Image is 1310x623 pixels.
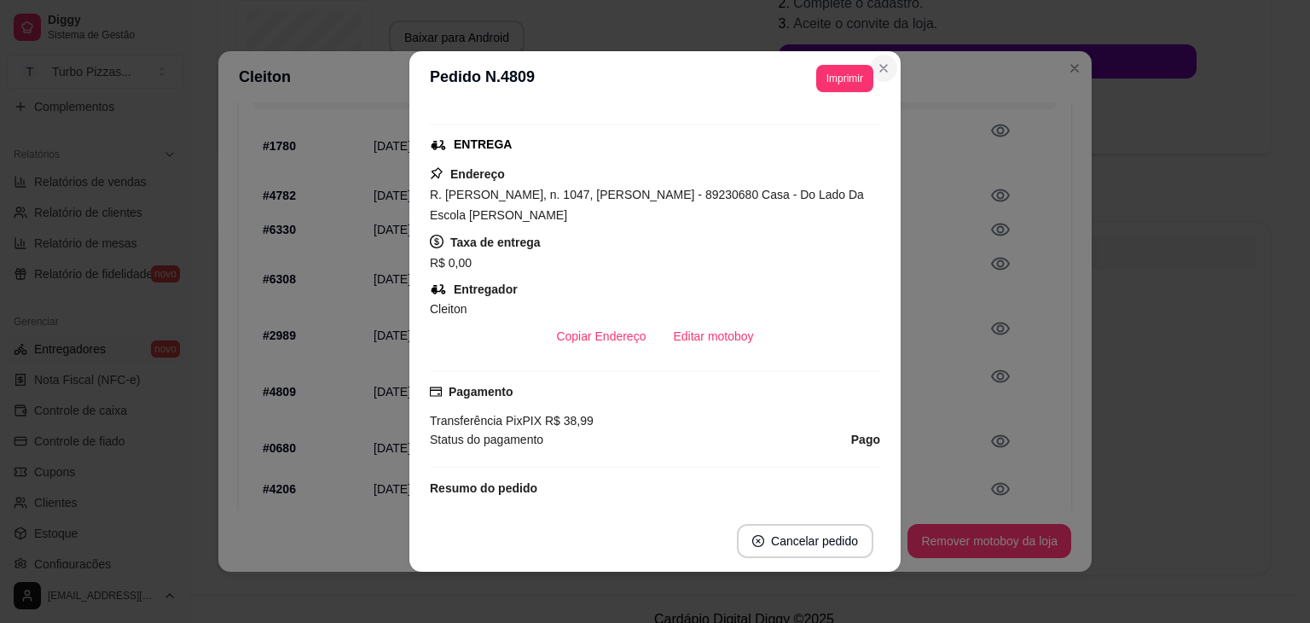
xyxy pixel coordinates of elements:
button: Editar motoboy [659,319,767,353]
strong: Pago [851,433,880,446]
button: Close [870,55,897,82]
strong: Pagamento [449,385,513,399]
span: pushpin [430,166,443,180]
h3: Pedido N. 4809 [430,65,535,92]
span: Transferência Pix PIX [430,414,542,428]
strong: Taxa de entrega [450,236,541,249]
span: Status do pagamento [430,430,543,449]
strong: Entregador [454,282,518,296]
button: close-circleCancelar pedido [737,524,873,558]
span: R. [PERSON_NAME], n. 1047, [PERSON_NAME] - 89230680 Casa - Do Lado Da Escola [PERSON_NAME] [430,188,864,222]
span: close-circle [752,535,764,547]
span: credit-card [430,386,442,398]
span: R$ 0,00 [430,256,472,270]
div: ENTREGA [454,136,512,154]
button: Imprimir [816,65,873,92]
span: Cleiton [430,302,467,316]
strong: Resumo do pedido [430,481,537,495]
span: R$ 38,99 [542,414,594,428]
button: Copiar Endereço [542,319,659,353]
strong: Endereço [450,167,505,181]
span: dollar [430,235,443,248]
